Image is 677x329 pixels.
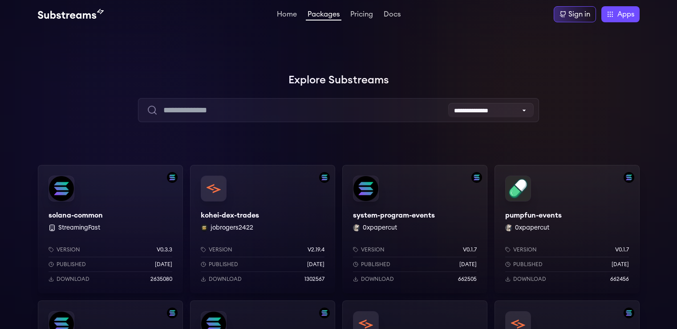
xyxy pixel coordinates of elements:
[38,71,640,89] h1: Explore Substreams
[57,276,89,283] p: Download
[624,172,634,183] img: Filter by solana network
[209,276,242,283] p: Download
[554,6,596,22] a: Sign in
[57,246,80,253] p: Version
[610,276,629,283] p: 662456
[513,261,543,268] p: Published
[306,11,341,21] a: Packages
[349,11,375,20] a: Pricing
[513,246,537,253] p: Version
[211,223,253,232] button: jobrogers2422
[308,246,324,253] p: v2.19.4
[459,261,477,268] p: [DATE]
[157,246,172,253] p: v0.3.3
[471,172,482,183] img: Filter by solana network
[209,261,238,268] p: Published
[209,246,232,253] p: Version
[57,261,86,268] p: Published
[363,223,397,232] button: 0xpapercut
[458,276,477,283] p: 662505
[275,11,299,20] a: Home
[361,276,394,283] p: Download
[513,276,546,283] p: Download
[615,246,629,253] p: v0.1.7
[304,276,324,283] p: 1302567
[155,261,172,268] p: [DATE]
[167,172,178,183] img: Filter by solana network
[568,9,590,20] div: Sign in
[190,165,335,293] a: Filter by solana networkkohei-dex-tradeskohei-dex-tradesjobrogers2422 jobrogers2422Versionv2.19.4...
[382,11,402,20] a: Docs
[307,261,324,268] p: [DATE]
[463,246,477,253] p: v0.1.7
[342,165,487,293] a: Filter by solana networksystem-program-eventssystem-program-events0xpapercut 0xpapercutVersionv0....
[150,276,172,283] p: 2635080
[167,308,178,318] img: Filter by solana network
[515,223,549,232] button: 0xpapercut
[495,165,640,293] a: Filter by solana networkpumpfun-eventspumpfun-events0xpapercut 0xpapercutVersionv0.1.7Published[D...
[361,246,385,253] p: Version
[58,223,100,232] button: StreamingFast
[38,9,104,20] img: Substream's logo
[624,308,634,318] img: Filter by solana network
[612,261,629,268] p: [DATE]
[38,165,183,293] a: Filter by solana networksolana-commonsolana-common StreamingFastVersionv0.3.3Published[DATE]Downl...
[617,9,634,20] span: Apps
[319,172,330,183] img: Filter by solana network
[319,308,330,318] img: Filter by solana network
[361,261,390,268] p: Published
